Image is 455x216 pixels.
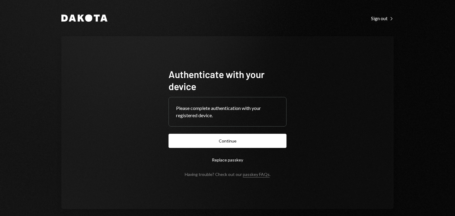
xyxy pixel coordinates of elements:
div: Having trouble? Check out our . [185,172,271,177]
div: Please complete authentication with your registered device. [176,105,279,119]
button: Continue [169,134,286,148]
h1: Authenticate with your device [169,68,286,92]
a: passkey FAQs [243,172,270,177]
a: Sign out [371,15,394,21]
button: Replace passkey [169,153,286,167]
